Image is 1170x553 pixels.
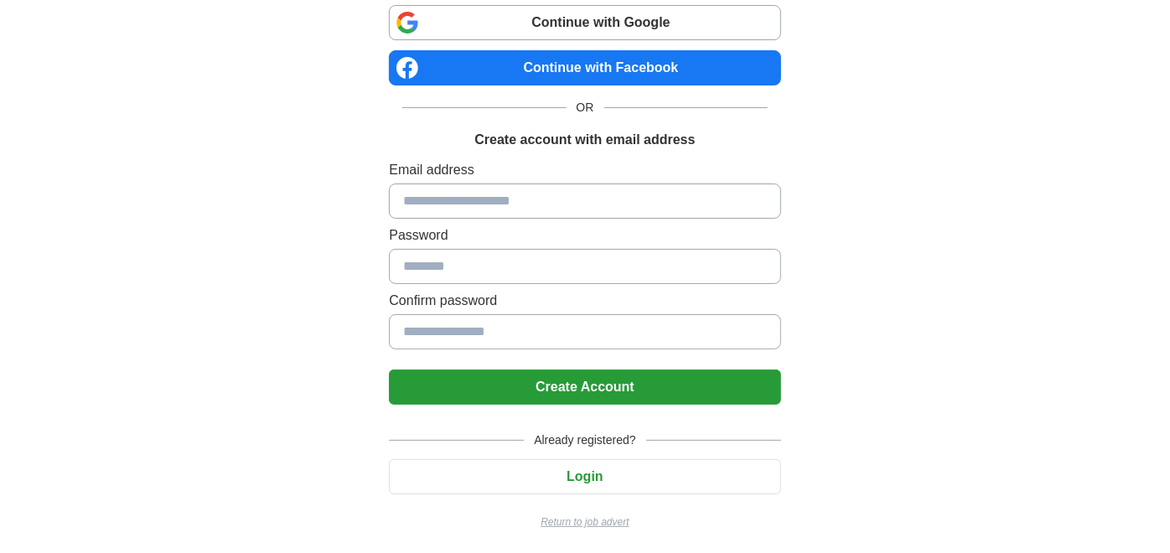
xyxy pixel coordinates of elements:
[524,432,645,449] span: Already registered?
[389,459,780,494] button: Login
[389,514,780,530] a: Return to job advert
[567,99,604,116] span: OR
[389,370,780,405] button: Create Account
[389,50,780,85] a: Continue with Facebook
[389,225,780,245] label: Password
[389,5,780,40] a: Continue with Google
[389,160,780,180] label: Email address
[389,291,780,311] label: Confirm password
[389,469,780,483] a: Login
[474,130,695,150] h1: Create account with email address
